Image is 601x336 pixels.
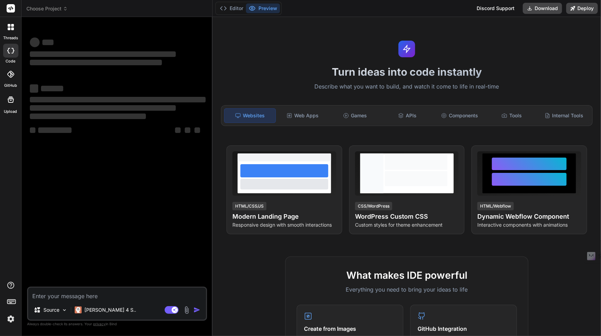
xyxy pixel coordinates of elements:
span: ‌ [30,114,146,119]
div: HTML/CSS/JS [232,202,266,210]
div: Discord Support [472,3,519,14]
span: ‌ [30,127,35,133]
span: ‌ [30,97,206,102]
button: Deploy [566,3,598,14]
label: Upload [4,109,17,115]
h4: GitHub Integration [418,325,510,333]
span: ‌ [30,60,162,65]
span: ‌ [41,86,63,91]
p: Responsive design with smooth interactions [232,221,336,228]
span: ‌ [30,105,176,111]
h4: Modern Landing Page [232,212,336,221]
p: Source [43,306,59,313]
label: GitHub [4,83,17,89]
button: Editor [217,3,246,13]
span: ‌ [30,51,176,57]
span: ‌ [30,84,38,93]
img: settings [5,313,17,325]
p: [PERSON_NAME] 4 S.. [84,306,136,313]
span: privacy [93,322,106,326]
p: Always double-check its answers. Your in Bind [27,321,207,327]
span: Choose Project [26,5,68,12]
span: ‌ [42,40,53,45]
button: Download [523,3,562,14]
span: ‌ [195,127,200,133]
div: Components [434,108,485,123]
h4: Create from Images [304,325,396,333]
h1: Turn ideas into code instantly [217,66,597,78]
div: Websites [224,108,276,123]
h4: WordPress Custom CSS [355,212,459,221]
div: Web Apps [277,108,328,123]
div: Internal Tools [538,108,590,123]
div: APIs [382,108,433,123]
div: CSS/WordPress [355,202,392,210]
p: Everything you need to bring your ideas to life [297,285,517,294]
label: code [6,58,16,64]
p: Interactive components with animations [477,221,581,228]
img: Claude 4 Sonnet [75,306,82,313]
img: icon [194,306,200,313]
h2: What makes IDE powerful [297,268,517,283]
p: Custom styles for theme enhancement [355,221,459,228]
h4: Dynamic Webflow Component [477,212,581,221]
label: threads [3,35,18,41]
span: ‌ [175,127,181,133]
span: ‌ [38,127,72,133]
p: Describe what you want to build, and watch it come to life in real-time [217,82,597,91]
button: Preview [246,3,280,13]
div: HTML/Webflow [477,202,514,210]
div: Tools [486,108,537,123]
img: Pick Models [61,307,67,313]
span: ‌ [185,127,190,133]
img: attachment [183,306,191,314]
div: Games [329,108,380,123]
span: ‌ [30,37,40,47]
